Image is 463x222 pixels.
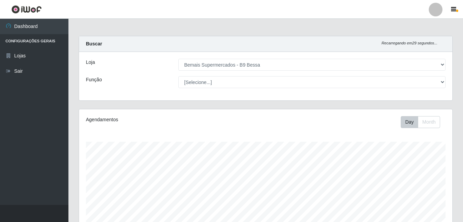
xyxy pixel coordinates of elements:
[11,5,42,14] img: CoreUI Logo
[86,116,230,123] div: Agendamentos
[418,116,440,128] button: Month
[401,116,418,128] button: Day
[86,41,102,46] strong: Buscar
[86,76,102,83] label: Função
[382,41,437,45] i: Recarregando em 29 segundos...
[401,116,440,128] div: First group
[401,116,446,128] div: Toolbar with button groups
[86,59,95,66] label: Loja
